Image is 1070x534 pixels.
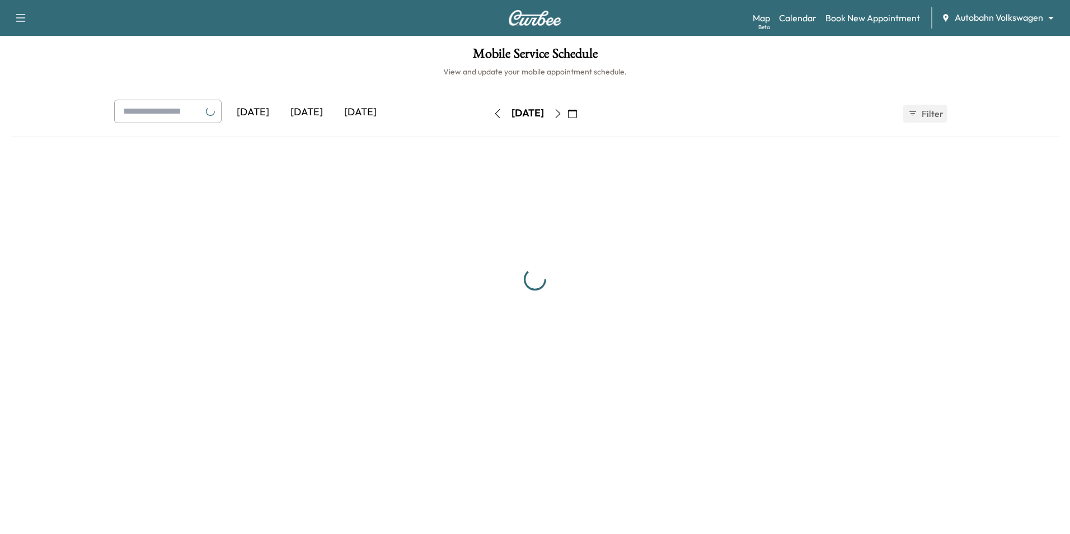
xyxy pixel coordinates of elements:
[753,11,770,25] a: MapBeta
[11,66,1059,77] h6: View and update your mobile appointment schedule.
[511,106,544,120] div: [DATE]
[955,11,1043,24] span: Autobahn Volkswagen
[903,105,947,123] button: Filter
[11,47,1059,66] h1: Mobile Service Schedule
[779,11,816,25] a: Calendar
[280,100,334,125] div: [DATE]
[334,100,387,125] div: [DATE]
[758,23,770,31] div: Beta
[508,10,562,26] img: Curbee Logo
[825,11,920,25] a: Book New Appointment
[922,107,942,120] span: Filter
[226,100,280,125] div: [DATE]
